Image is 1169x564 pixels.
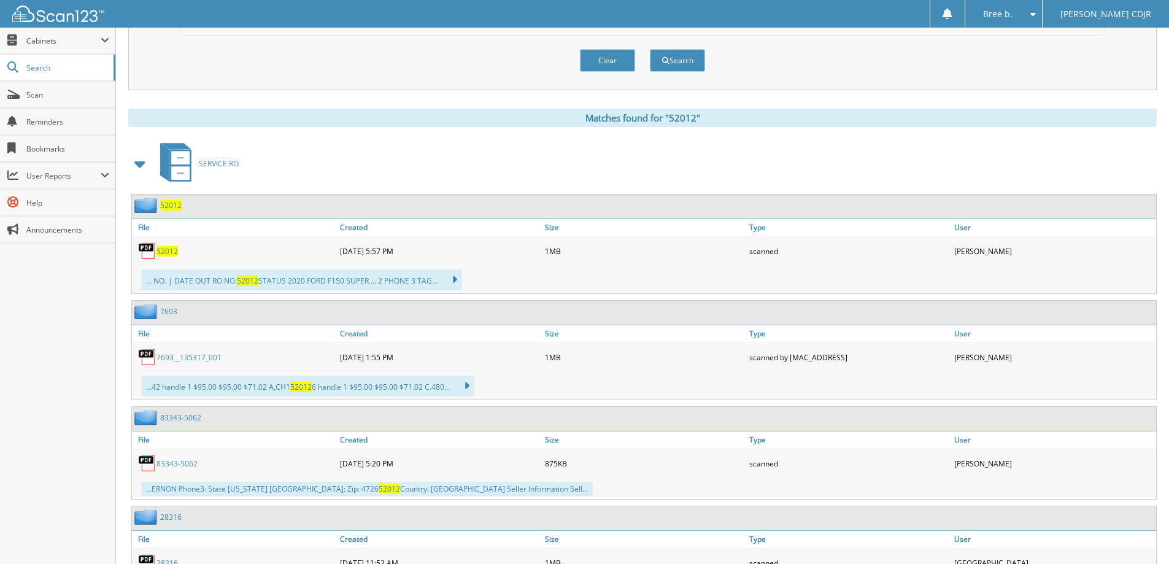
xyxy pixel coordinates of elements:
[160,412,201,423] a: 83343-5062
[542,219,747,236] a: Size
[951,531,1156,547] a: User
[746,431,951,448] a: Type
[156,352,222,363] a: 7693__135317_001
[746,219,951,236] a: Type
[153,139,239,188] a: SERVICE RO
[337,531,542,547] a: Created
[134,304,160,319] img: folder2.png
[951,451,1156,476] div: [PERSON_NAME]
[160,512,182,522] a: 28316
[951,431,1156,448] a: User
[951,239,1156,263] div: [PERSON_NAME]
[746,325,951,342] a: Type
[1060,10,1151,18] span: [PERSON_NAME] CDJR
[138,348,156,366] img: PDF.png
[141,269,462,290] div: ... NO. | DATE OUT RO NO. STATUS 2020 FORD F150 SUPER ... 2 PHONE 3 TAG...
[132,531,337,547] a: File
[26,225,109,235] span: Announcements
[138,242,156,260] img: PDF.png
[951,325,1156,342] a: User
[26,36,101,46] span: Cabinets
[337,219,542,236] a: Created
[134,509,160,525] img: folder2.png
[951,219,1156,236] a: User
[542,431,747,448] a: Size
[134,198,160,213] img: folder2.png
[542,325,747,342] a: Size
[160,306,177,317] a: 7693
[26,144,109,154] span: Bookmarks
[160,200,182,211] a: 52012
[337,239,542,263] div: [DATE] 5:57 PM
[26,198,109,208] span: Help
[542,531,747,547] a: Size
[132,325,337,342] a: File
[983,10,1013,18] span: Bree b.
[128,109,1157,127] div: Matches found for "52012"
[337,431,542,448] a: Created
[141,482,593,496] div: ...ERNON Phone3: State [US_STATE] [GEOGRAPHIC_DATA]: Zip: 4726 Country: [GEOGRAPHIC_DATA] Seller ...
[1108,505,1169,564] iframe: Chat Widget
[134,410,160,425] img: folder2.png
[542,345,747,369] div: 1MB
[156,458,198,469] a: 83343-5062
[746,345,951,369] div: scanned by [MAC_ADDRESS]
[379,484,400,494] span: 52012
[951,345,1156,369] div: [PERSON_NAME]
[132,431,337,448] a: File
[337,345,542,369] div: [DATE] 1:55 PM
[542,451,747,476] div: 875KB
[141,376,474,396] div: ...42 handle 1 $95.00 $95.00 $71.02 A,CH1 6 handle 1 $95.00 $95.00 $71.02 C.480...
[746,239,951,263] div: scanned
[12,6,104,22] img: scan123-logo-white.svg
[237,276,258,286] span: 52012
[138,454,156,473] img: PDF.png
[132,219,337,236] a: File
[26,117,109,127] span: Reminders
[26,63,107,73] span: Search
[26,90,109,100] span: Scan
[746,531,951,547] a: Type
[337,325,542,342] a: Created
[26,171,101,181] span: User Reports
[580,49,635,72] button: Clear
[746,451,951,476] div: scanned
[337,451,542,476] div: [DATE] 5:20 PM
[290,382,312,392] span: 52012
[542,239,747,263] div: 1MB
[156,246,178,257] a: 52012
[199,158,239,169] span: SERVICE RO
[650,49,705,72] button: Search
